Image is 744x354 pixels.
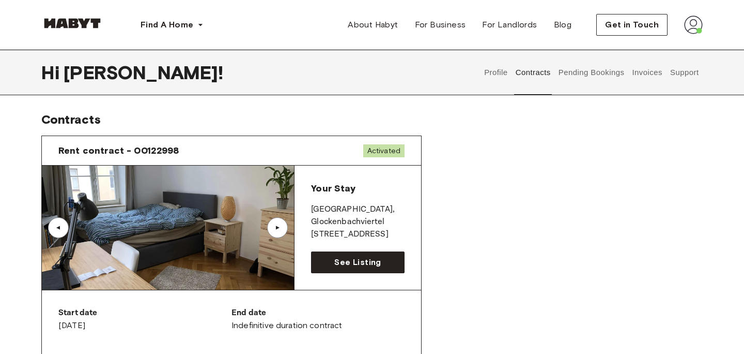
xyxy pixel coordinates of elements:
button: Support [669,50,700,95]
a: For Business [407,14,474,35]
img: Habyt [41,18,103,28]
a: Blog [546,14,580,35]
p: [STREET_ADDRESS] [311,228,405,241]
span: About Habyt [348,19,398,31]
div: [DATE] [58,307,231,332]
span: Hi [41,62,64,83]
span: Blog [554,19,572,31]
img: Image of the room [42,166,294,290]
span: Your Stay [311,183,355,194]
div: ▲ [53,225,64,231]
p: End date [231,307,405,319]
span: Rent contract - 00122998 [58,144,179,157]
div: user profile tabs [481,50,703,95]
a: About Habyt [339,14,406,35]
button: Get in Touch [596,14,668,36]
span: For Landlords [482,19,537,31]
span: See Listing [334,256,381,269]
p: Start date [58,307,231,319]
span: For Business [415,19,466,31]
div: ▲ [272,225,283,231]
a: For Landlords [474,14,545,35]
div: Indefinitive duration contract [231,307,405,332]
button: Pending Bookings [557,50,626,95]
button: Invoices [631,50,663,95]
span: Contracts [41,112,101,127]
button: Profile [483,50,509,95]
button: Find A Home [132,14,212,35]
p: [GEOGRAPHIC_DATA] , Glockenbachviertel [311,203,405,228]
img: avatar [684,16,703,34]
span: Find A Home [141,19,193,31]
span: Get in Touch [605,19,659,31]
span: [PERSON_NAME] ! [64,62,223,83]
a: See Listing [311,252,405,273]
button: Contracts [514,50,552,95]
span: Activated [363,144,405,157]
